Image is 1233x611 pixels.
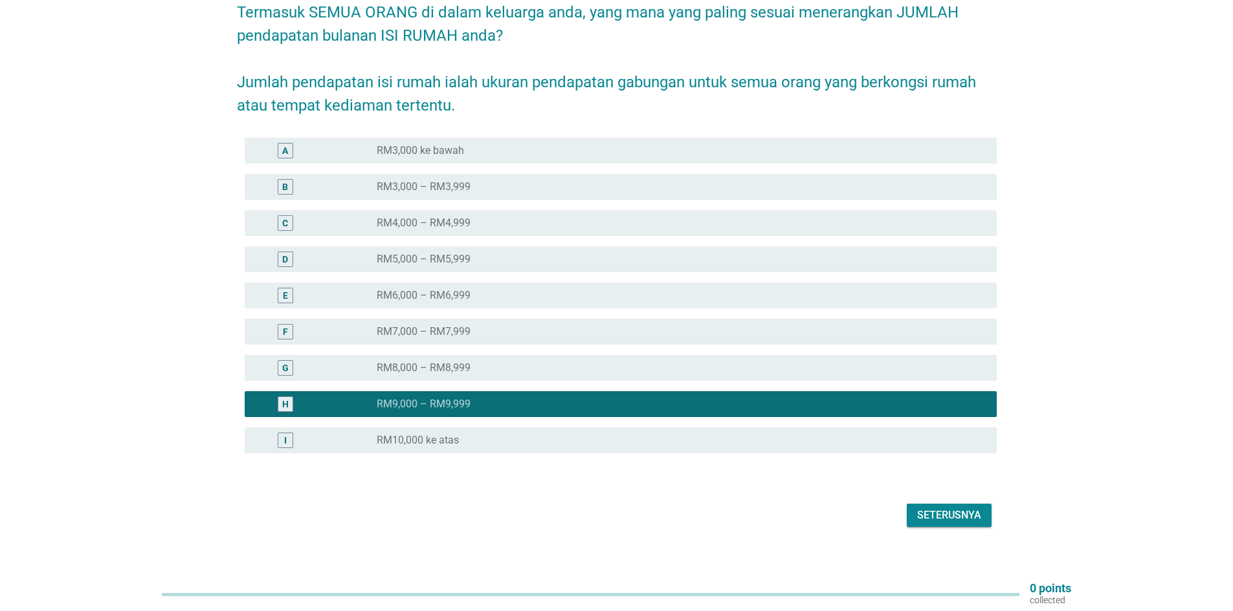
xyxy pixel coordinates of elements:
[907,504,992,527] button: Seterusnya
[1030,583,1071,594] p: 0 points
[282,180,288,194] div: B
[377,253,471,266] label: RM5,000 – RM5,999
[377,325,471,338] label: RM7,000 – RM7,999
[377,144,464,157] label: RM3,000 ke bawah
[282,144,288,158] div: A
[377,398,471,411] label: RM9,000 – RM9,999
[1030,594,1071,606] p: collected
[377,361,471,374] label: RM8,000 – RM8,999
[282,253,288,266] div: D
[282,361,289,375] div: G
[377,180,471,193] label: RM3,000 – RM3,999
[282,217,288,230] div: C
[377,289,471,302] label: RM6,000 – RM6,999
[283,289,288,303] div: E
[917,508,981,523] div: Seterusnya
[377,217,471,230] label: RM4,000 – RM4,999
[282,398,289,411] div: H
[377,434,459,447] label: RM10,000 ke atas
[284,434,287,447] div: I
[283,325,288,339] div: F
